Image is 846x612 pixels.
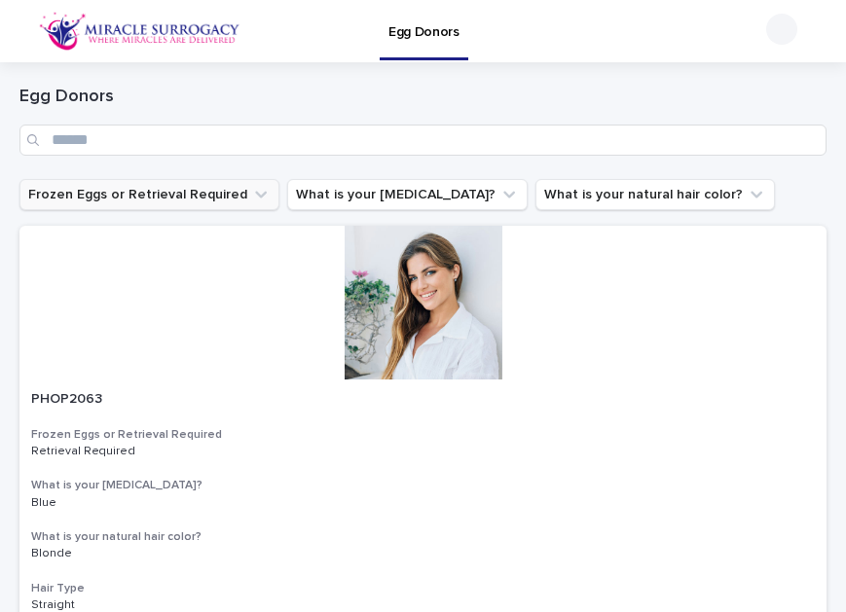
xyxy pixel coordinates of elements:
[31,391,815,408] p: PHOP2063
[19,125,827,156] input: Search
[19,179,279,210] button: Frozen Eggs or Retrieval Required
[39,12,240,51] img: OiFFDOGZQuirLhrlO1ag
[31,547,815,560] p: Blonde
[31,529,815,545] h3: What is your natural hair color?
[31,478,815,493] h3: What is your [MEDICAL_DATA]?
[31,598,815,612] p: Straight
[31,445,815,458] p: Retrieval Required
[31,427,815,443] h3: Frozen Eggs or Retrieval Required
[31,581,815,596] h3: Hair Type
[31,496,815,510] p: Blue
[535,179,775,210] button: What is your natural hair color?
[19,86,827,109] h1: Egg Donors
[287,179,528,210] button: What is your eye color?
